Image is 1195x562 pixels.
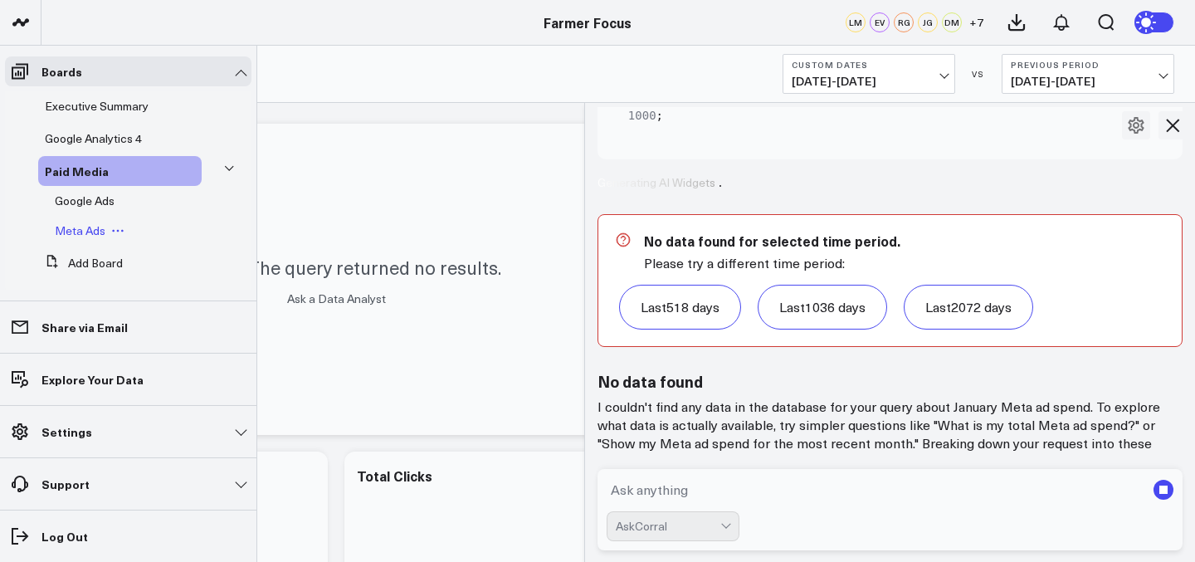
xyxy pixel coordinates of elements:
[55,222,105,238] span: Meta Ads
[904,285,1033,330] a: Last2072 days
[45,132,142,145] a: Google Analytics 4
[41,530,88,543] p: Log Out
[966,12,986,32] button: +7
[969,17,983,28] span: + 7
[918,12,938,32] div: JG
[45,130,142,146] span: Google Analytics 4
[41,373,144,386] p: Explore Your Data
[870,12,890,32] div: EV
[41,477,90,491] p: Support
[41,65,82,78] p: Boards
[55,193,115,208] span: Google Ads
[55,194,115,208] a: Google Ads
[55,224,105,237] a: Meta Ads
[41,425,92,438] p: Settings
[45,163,109,179] span: Paid Media
[792,60,946,70] b: Custom Dates
[597,372,1183,390] h3: No data found
[41,320,128,334] p: Share via Email
[1011,75,1165,88] span: [DATE] - [DATE]
[1002,54,1174,94] button: Previous Period[DATE]-[DATE]
[287,291,386,306] a: Ask a Data Analyst
[597,398,1183,489] p: I couldn't find any data in the database for your query about January Meta ad spend. To explore w...
[45,98,149,114] span: Executive Summary
[172,255,501,280] p: So sorry. The query returned no results.
[758,285,887,330] a: Last1036 days
[846,12,866,32] div: LM
[628,109,656,122] span: 1000
[357,467,432,485] div: Total Clicks
[644,254,1165,272] p: Please try a different time period:
[942,12,962,32] div: DM
[597,176,733,189] div: Generating AI Widgets
[619,285,741,330] a: Last518 days
[544,13,632,32] a: Farmer Focus
[963,69,993,79] div: VS
[45,100,149,113] a: Executive Summary
[644,232,1165,250] p: No data found for selected time period.
[45,164,109,178] a: Paid Media
[783,54,955,94] button: Custom Dates[DATE]-[DATE]
[792,75,946,88] span: [DATE] - [DATE]
[894,12,914,32] div: RG
[38,248,123,278] button: Add Board
[5,521,251,551] a: Log Out
[1011,60,1165,70] b: Previous Period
